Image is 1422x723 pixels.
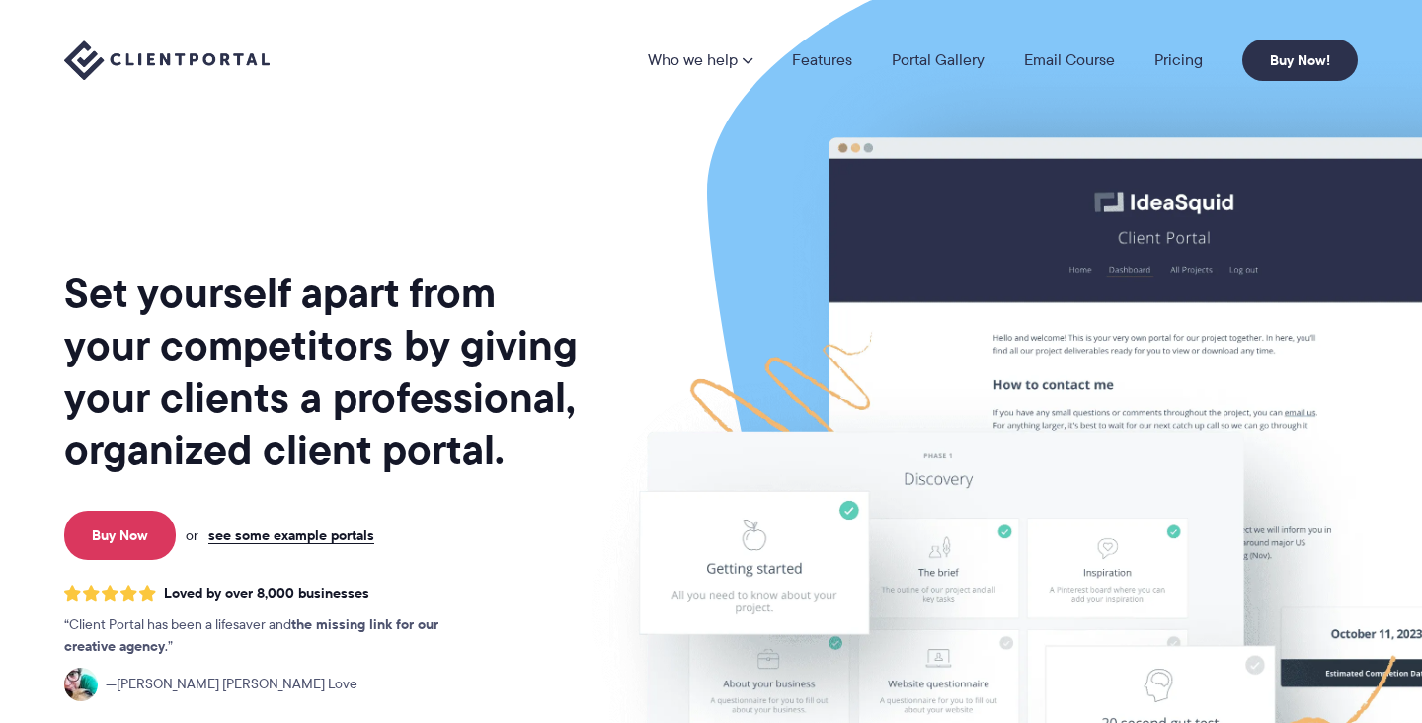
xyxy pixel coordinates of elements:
[106,674,357,695] span: [PERSON_NAME] [PERSON_NAME] Love
[208,526,374,544] a: see some example portals
[792,52,852,68] a: Features
[892,52,985,68] a: Portal Gallery
[64,613,438,657] strong: the missing link for our creative agency
[64,614,479,658] p: Client Portal has been a lifesaver and .
[1024,52,1115,68] a: Email Course
[64,267,582,476] h1: Set yourself apart from your competitors by giving your clients a professional, organized client ...
[648,52,752,68] a: Who we help
[164,585,369,602] span: Loved by over 8,000 businesses
[1242,40,1358,81] a: Buy Now!
[64,511,176,560] a: Buy Now
[186,526,198,544] span: or
[1154,52,1203,68] a: Pricing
